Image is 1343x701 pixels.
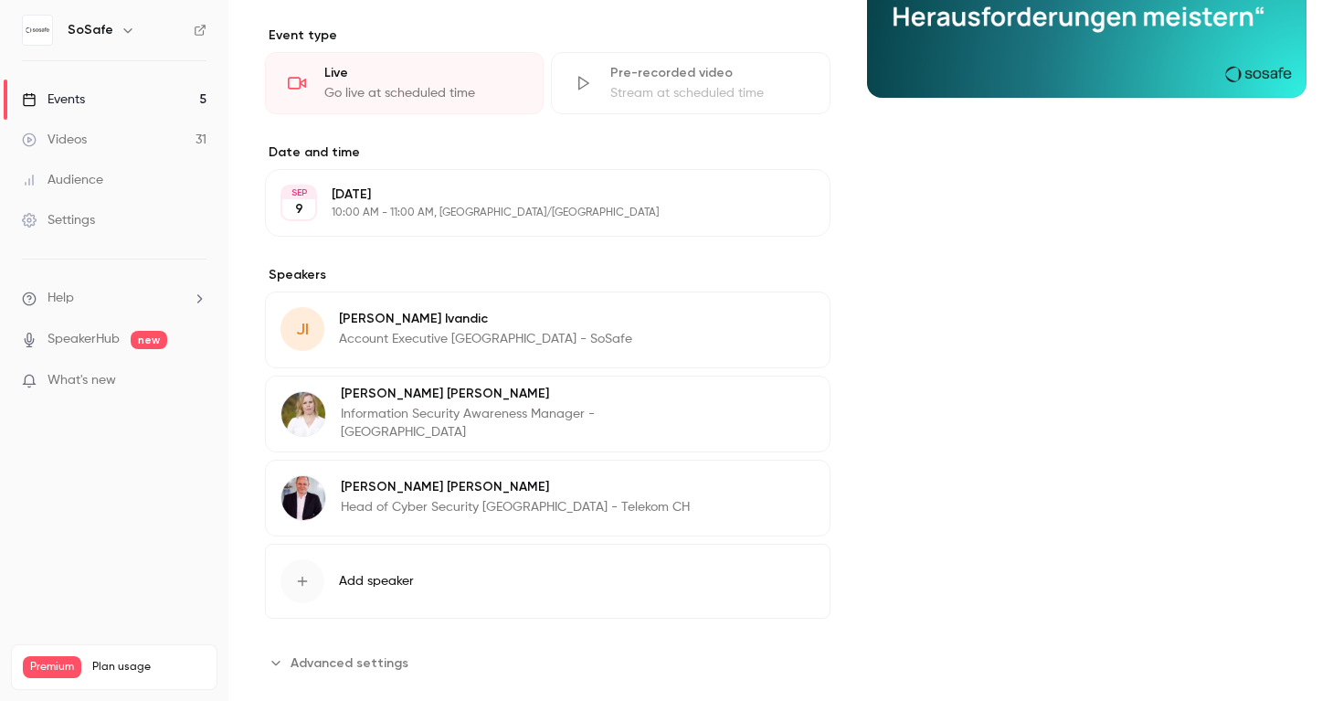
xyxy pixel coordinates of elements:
li: help-dropdown-opener [22,289,206,308]
span: Advanced settings [291,653,408,673]
label: Date and time [265,143,830,162]
div: Janneke Peters[PERSON_NAME] [PERSON_NAME]Information Security Awareness Manager - [GEOGRAPHIC_DATA] [265,376,830,452]
label: Speakers [265,266,830,284]
div: Dieter Bartl[PERSON_NAME] [PERSON_NAME]Head of Cyber Security [GEOGRAPHIC_DATA] - Telekom CH [265,460,830,536]
div: Stream at scheduled time [610,84,807,102]
span: Add speaker [339,572,414,590]
div: Pre-recorded videoStream at scheduled time [551,52,830,114]
p: Account Executive [GEOGRAPHIC_DATA] - SoSafe [339,330,632,348]
span: Premium [23,656,81,678]
p: 10:00 AM - 11:00 AM, [GEOGRAPHIC_DATA]/[GEOGRAPHIC_DATA] [332,206,734,220]
p: Event type [265,27,830,45]
div: Events [22,90,85,109]
p: [DATE] [332,186,734,204]
p: Information Security Awareness Manager - [GEOGRAPHIC_DATA] [341,405,712,441]
div: Videos [22,131,87,149]
div: Live [324,64,521,82]
img: SoSafe [23,16,52,45]
div: Settings [22,211,95,229]
button: Add speaker [265,544,830,619]
p: Head of Cyber Security [GEOGRAPHIC_DATA] - Telekom CH [341,498,690,516]
div: JI[PERSON_NAME] IvandicAccount Executive [GEOGRAPHIC_DATA] - SoSafe [265,292,830,368]
a: SpeakerHub [48,330,120,349]
div: Audience [22,171,103,189]
span: new [131,331,167,349]
p: [PERSON_NAME] [PERSON_NAME] [341,385,712,403]
div: LiveGo live at scheduled time [265,52,544,114]
img: Dieter Bartl [281,476,325,520]
p: [PERSON_NAME] [PERSON_NAME] [341,478,690,496]
p: 9 [295,200,303,218]
h6: SoSafe [68,21,113,39]
iframe: Noticeable Trigger [185,373,206,389]
span: JI [296,317,309,342]
img: Janneke Peters [281,392,325,436]
div: SEP [282,186,315,199]
span: What's new [48,371,116,390]
span: Plan usage [92,660,206,674]
span: Help [48,289,74,308]
div: Pre-recorded video [610,64,807,82]
div: Go live at scheduled time [324,84,521,102]
section: Advanced settings [265,648,830,677]
button: Advanced settings [265,648,419,677]
p: [PERSON_NAME] Ivandic [339,310,632,328]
